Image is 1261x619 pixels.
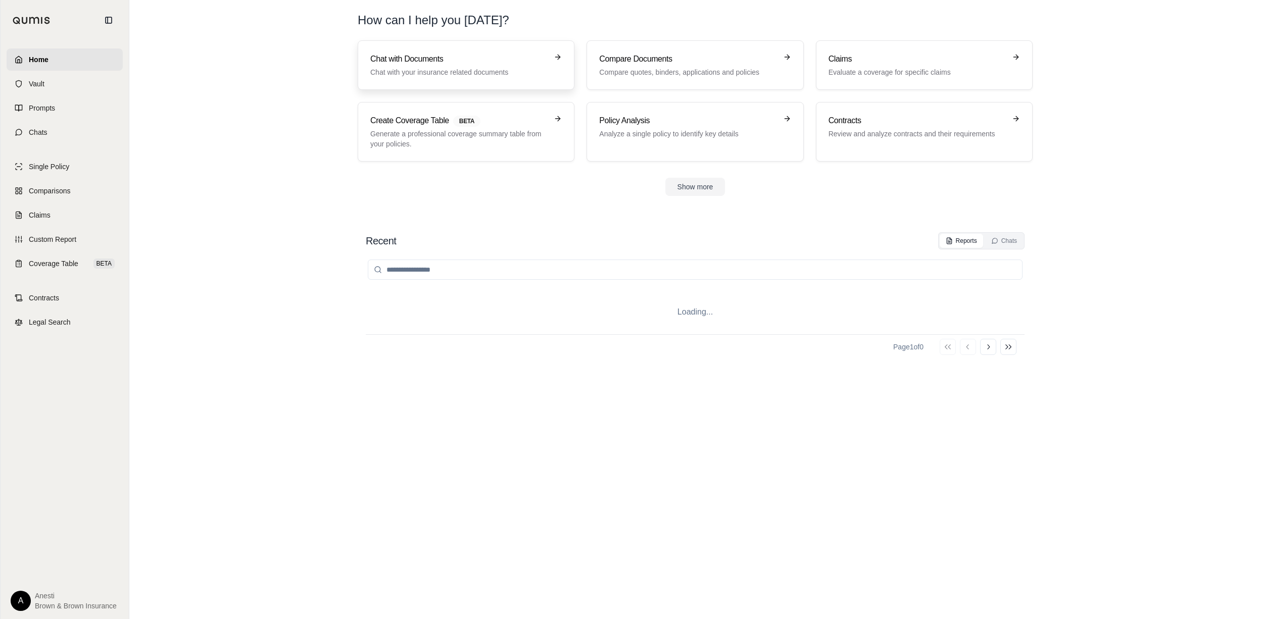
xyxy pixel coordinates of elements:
button: Chats [985,234,1023,248]
span: Home [29,55,48,65]
h3: Chat with Documents [370,53,548,65]
h3: Claims [829,53,1006,65]
div: A [11,591,31,611]
div: Page 1 of 0 [893,342,924,352]
button: Show more [665,178,725,196]
div: Loading... [366,290,1025,334]
a: Chats [7,121,123,143]
a: Contracts [7,287,123,309]
span: Comparisons [29,186,70,196]
h3: Compare Documents [599,53,777,65]
span: Single Policy [29,162,69,172]
span: BETA [453,116,480,127]
button: Collapse sidebar [101,12,117,28]
h1: How can I help you [DATE]? [358,12,1033,28]
a: Home [7,48,123,71]
span: Chats [29,127,47,137]
p: Generate a professional coverage summary table from your policies. [370,129,548,149]
a: Create Coverage TableBETAGenerate a professional coverage summary table from your policies. [358,102,574,162]
span: Contracts [29,293,59,303]
div: Reports [946,237,977,245]
a: Policy AnalysisAnalyze a single policy to identify key details [587,102,803,162]
div: Chats [991,237,1017,245]
a: Vault [7,73,123,95]
p: Review and analyze contracts and their requirements [829,129,1006,139]
a: Compare DocumentsCompare quotes, binders, applications and policies [587,40,803,90]
span: Anesti [35,591,117,601]
span: Coverage Table [29,259,78,269]
span: Brown & Brown Insurance [35,601,117,611]
p: Evaluate a coverage for specific claims [829,67,1006,77]
a: Custom Report [7,228,123,250]
p: Analyze a single policy to identify key details [599,129,777,139]
a: Single Policy [7,156,123,178]
a: Coverage TableBETA [7,252,123,275]
a: Comparisons [7,180,123,202]
a: Claims [7,204,123,226]
span: BETA [93,259,115,269]
span: Custom Report [29,234,76,244]
span: Vault [29,79,44,89]
p: Compare quotes, binders, applications and policies [599,67,777,77]
button: Reports [940,234,983,248]
a: Legal Search [7,311,123,333]
h2: Recent [366,234,396,248]
span: Prompts [29,103,55,113]
h3: Create Coverage Table [370,115,548,127]
a: ContractsReview and analyze contracts and their requirements [816,102,1033,162]
p: Chat with your insurance related documents [370,67,548,77]
span: Claims [29,210,51,220]
span: Legal Search [29,317,71,327]
h3: Policy Analysis [599,115,777,127]
img: Qumis Logo [13,17,51,24]
h3: Contracts [829,115,1006,127]
a: Prompts [7,97,123,119]
a: ClaimsEvaluate a coverage for specific claims [816,40,1033,90]
a: Chat with DocumentsChat with your insurance related documents [358,40,574,90]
